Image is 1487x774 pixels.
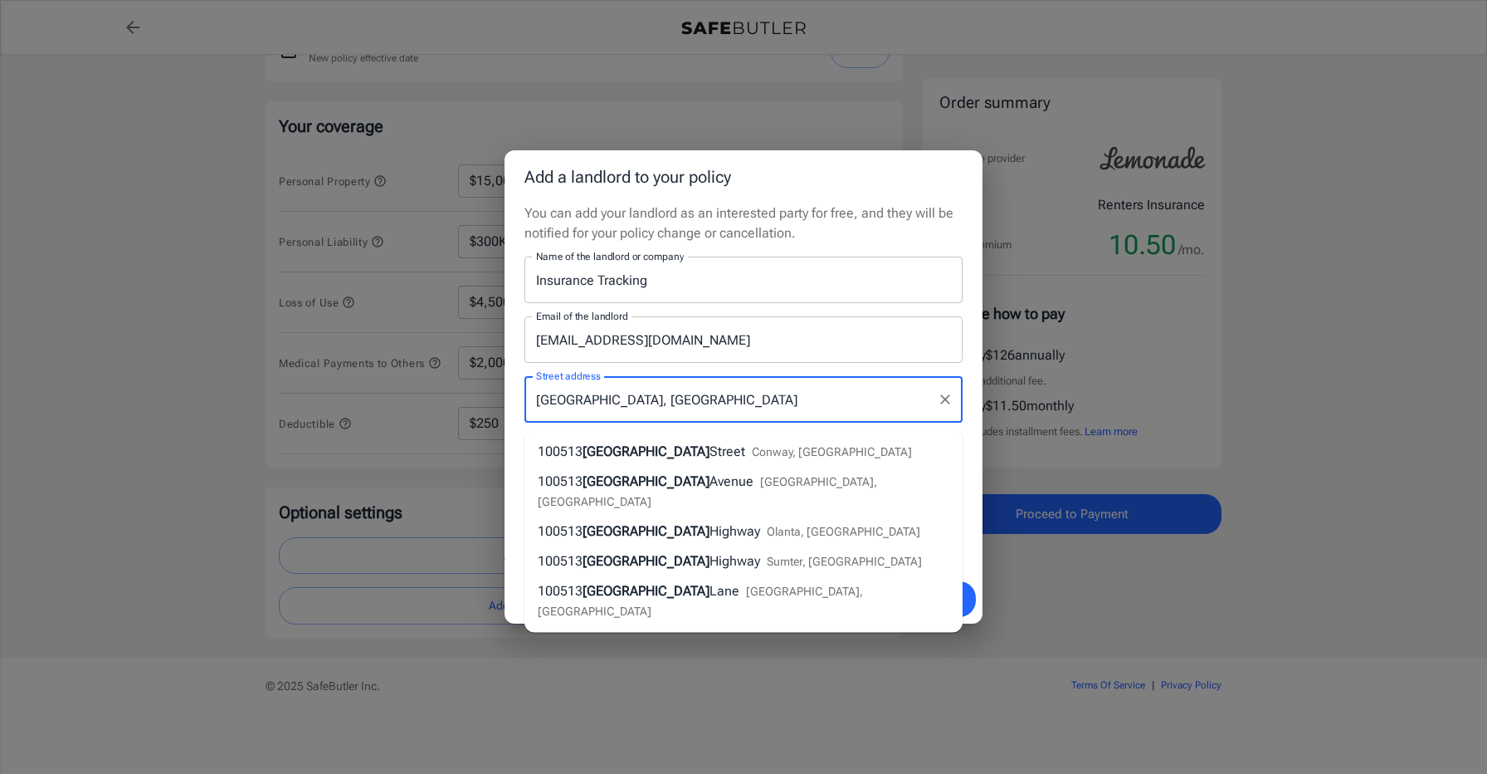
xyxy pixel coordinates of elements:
[536,369,601,383] label: Street address
[583,583,709,599] span: [GEOGRAPHIC_DATA]
[583,473,709,489] span: [GEOGRAPHIC_DATA]
[767,525,920,538] span: Olanta, [GEOGRAPHIC_DATA]
[538,473,583,489] span: 100513
[538,443,583,459] span: 100513
[524,203,963,243] p: You can add your landlord as an interested party for free, and they will be notified for your pol...
[767,555,922,568] span: Sumter, [GEOGRAPHIC_DATA]
[583,553,709,569] span: [GEOGRAPHIC_DATA]
[709,443,745,459] span: Street
[536,249,684,263] label: Name of the landlord or company
[583,523,709,539] span: [GEOGRAPHIC_DATA]
[538,523,583,539] span: 100513
[538,583,583,599] span: 100513
[752,445,912,458] span: Conway, [GEOGRAPHIC_DATA]
[709,523,760,539] span: Highway
[538,553,583,569] span: 100513
[934,388,957,411] button: Clear
[505,150,982,203] h2: Add a landlord to your policy
[709,553,760,569] span: Highway
[709,583,739,599] span: Lane
[583,443,709,459] span: [GEOGRAPHIC_DATA]
[536,309,627,323] label: Email of the landlord
[709,473,753,489] span: Avenue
